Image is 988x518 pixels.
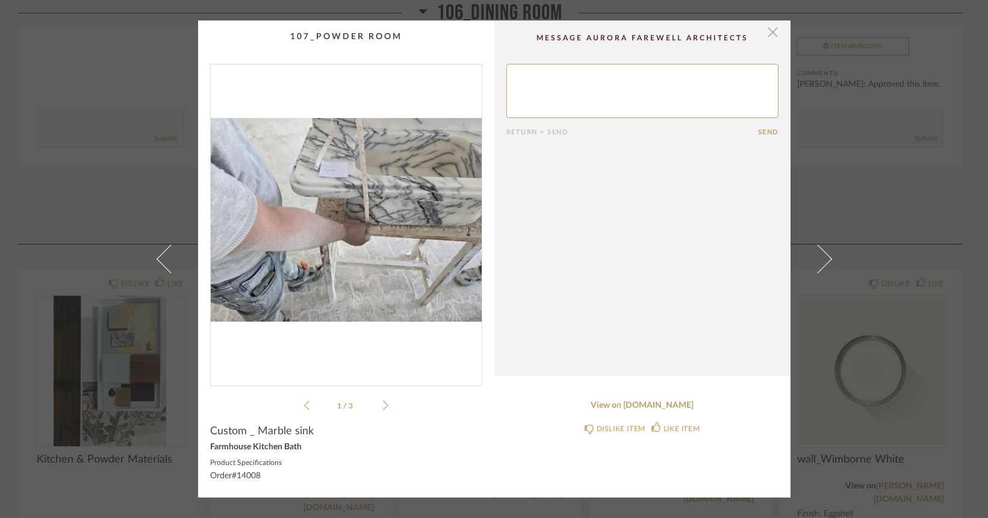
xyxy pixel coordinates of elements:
[211,64,482,376] img: b96b9a1a-c40c-4dd7-ae9d-7480dbb00082_1000x1000.jpg
[349,402,355,410] span: 3
[210,472,482,481] div: Order#14008
[343,402,349,410] span: /
[758,128,778,136] button: Send
[663,423,700,435] div: LIKE ITEM
[337,402,343,410] span: 1
[597,423,645,435] div: DISLIKE ITEM
[210,425,314,438] span: Custom _ Marble sink
[506,128,758,136] div: Return = Send
[761,20,785,45] button: Close
[506,401,778,411] a: View on [DOMAIN_NAME]
[211,64,482,376] div: 0
[210,457,482,467] label: Product Specifications
[210,443,482,452] div: Farmhouse Kitchen Bath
